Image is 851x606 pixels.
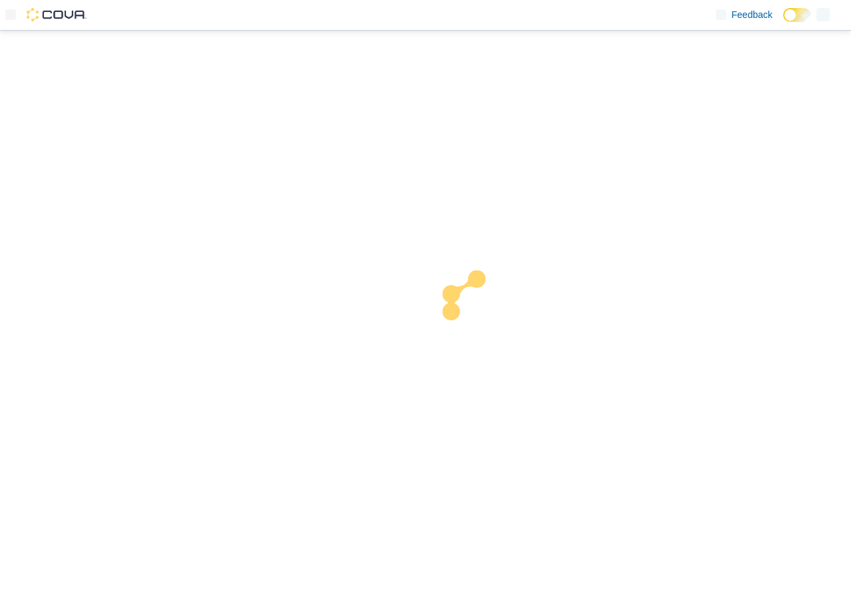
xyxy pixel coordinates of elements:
a: Feedback [710,1,778,28]
input: Dark Mode [783,8,811,22]
img: Cova [27,8,87,21]
img: cova-loader [425,260,525,360]
span: Feedback [732,8,772,21]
